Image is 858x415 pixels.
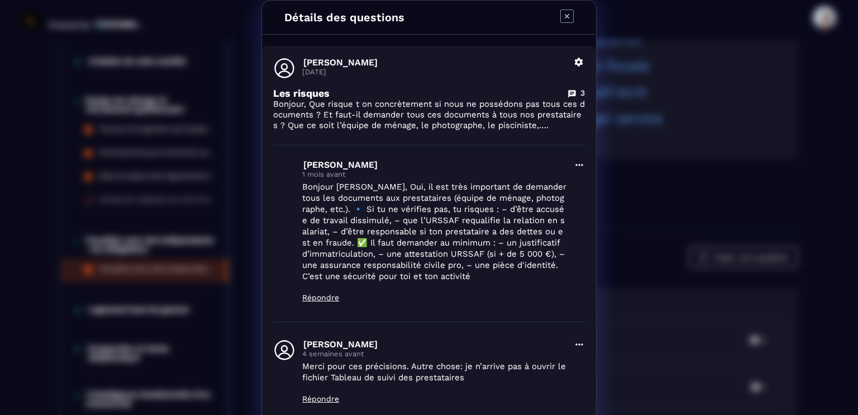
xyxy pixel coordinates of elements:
[303,57,567,68] p: [PERSON_NAME]
[302,361,567,383] p: Merci pour ces précisions. Autre chose: je n’arrive pas à ouvrir le fichier Tableau de suivi des ...
[302,293,567,302] p: Répondre
[302,170,567,178] p: 1 mois avant
[284,11,404,24] h4: Détails des questions
[302,68,567,76] p: [DATE]
[303,159,567,170] p: [PERSON_NAME]
[302,350,567,358] p: 4 semaines avant
[580,88,585,98] p: 3
[303,339,567,350] p: [PERSON_NAME]
[273,87,330,99] p: Les risques
[302,394,567,403] p: Répondre
[273,99,585,131] p: Bonjour, Que risque t on concrètement si nous ne possédons pas tous ces documents ? Et faut-il de...
[302,181,567,282] p: Bonjour [PERSON_NAME], Oui, il est très important de demander tous les documents aux prestataires...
